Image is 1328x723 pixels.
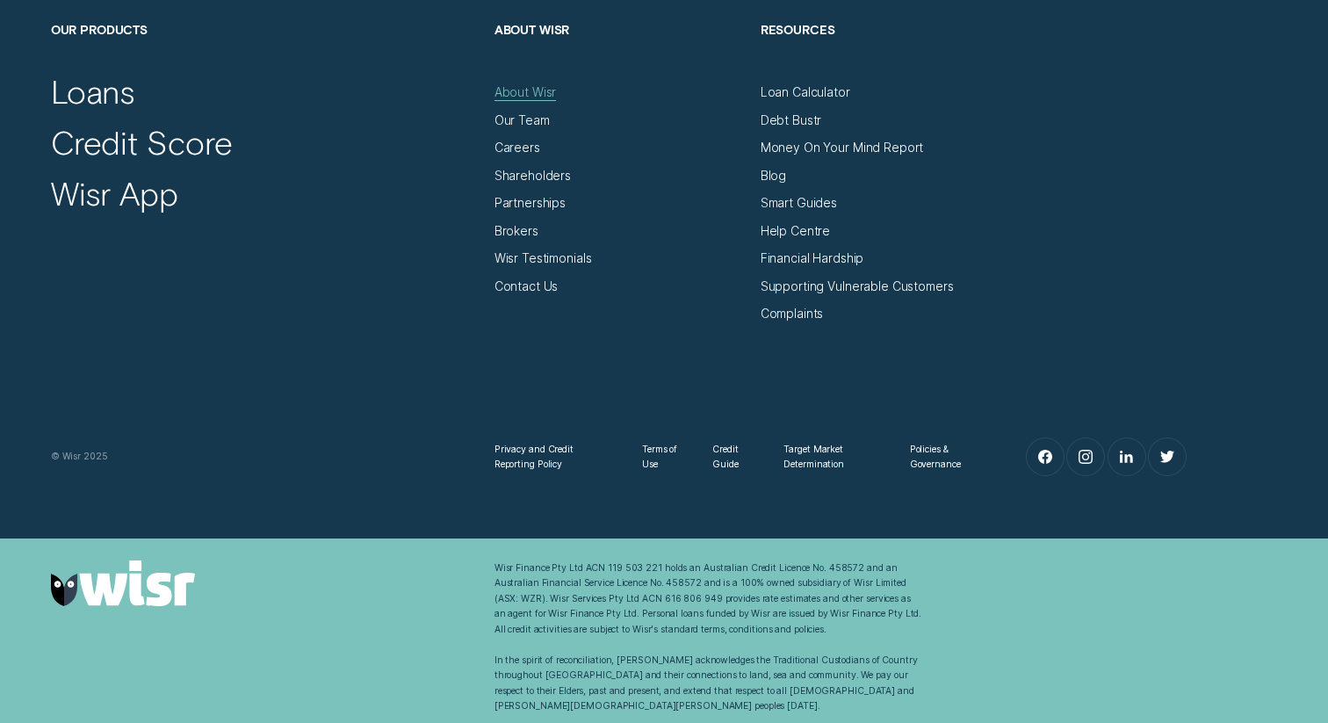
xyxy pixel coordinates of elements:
[761,306,824,322] a: Complaints
[494,22,746,84] h2: About Wisr
[494,195,566,211] a: Partnerships
[494,140,540,155] a: Careers
[43,449,487,465] div: © Wisr 2025
[51,122,233,163] a: Credit Score
[712,442,756,473] a: Credit Guide
[1027,438,1064,475] a: Facebook
[761,112,822,128] a: Debt Bustr
[494,442,615,473] a: Privacy and Credit Reporting Policy
[1108,438,1145,475] a: LinkedIn
[761,195,837,211] a: Smart Guides
[761,22,1012,84] h2: Resources
[494,223,538,239] a: Brokers
[51,173,178,213] a: Wisr App
[51,560,196,607] img: Wisr
[761,278,954,294] a: Supporting Vulnerable Customers
[51,71,136,112] a: Loans
[910,442,984,473] a: Policies & Governance
[761,250,863,266] a: Financial Hardship
[494,112,550,128] a: Our Team
[761,84,850,100] a: Loan Calculator
[783,442,882,473] a: Target Market Determination
[494,84,557,100] a: About Wisr
[761,140,924,155] a: Money On Your Mind Report
[761,168,786,184] a: Blog
[494,560,923,714] div: Wisr Finance Pty Ltd ACN 119 503 221 holds an Australian Credit Licence No. 458572 and an Austral...
[1067,438,1104,475] a: Instagram
[761,223,830,239] a: Help Centre
[494,168,571,184] a: Shareholders
[1149,438,1186,475] a: Twitter
[494,278,559,294] a: Contact Us
[642,442,685,473] a: Terms of Use
[494,250,592,266] a: Wisr Testimonials
[51,22,480,84] h2: Our Products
